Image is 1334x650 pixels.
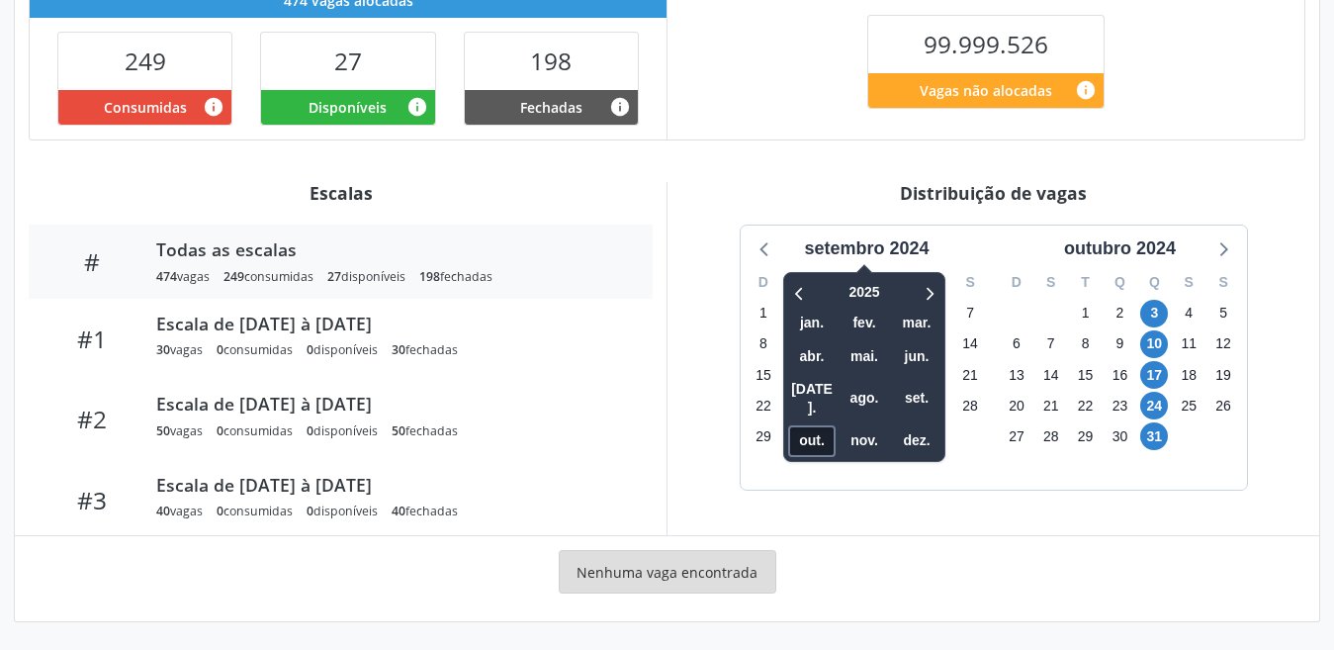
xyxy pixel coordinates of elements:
[125,45,166,77] span: 249
[1072,330,1100,358] span: terça-feira, 8 de outubro de 2024
[104,97,187,118] span: Consumidas
[1175,361,1202,389] span: sexta-feira, 18 de outubro de 2024
[156,268,210,285] div: vagas
[156,238,626,260] div: Todas as escalas
[750,422,777,450] span: domingo, 29 de setembro de 2024
[1172,267,1206,298] div: S
[217,503,293,519] div: consumidas
[307,341,313,358] span: 0
[924,28,1048,60] span: 99.999.526
[307,422,378,439] div: disponíveis
[788,308,836,338] span: janeiro 2000
[956,300,984,327] span: sábado, 7 de setembro de 2024
[530,45,572,77] span: 198
[609,96,631,118] i: Vagas alocadas e sem marcações associadas que tiveram sua disponibilidade fechada
[43,486,142,514] div: #3
[307,503,378,519] div: disponíveis
[893,425,940,456] span: dezembro 2000
[203,96,224,118] i: Vagas alocadas que possuem marcações associadas
[1140,330,1168,358] span: quinta-feira, 10 de outubro de 2024
[1072,422,1100,450] span: terça-feira, 29 de outubro de 2024
[780,267,815,298] div: S
[1056,235,1184,262] div: outubro 2024
[327,268,405,285] div: disponíveis
[841,383,888,414] span: agosto 2000
[1106,422,1133,450] span: quarta-feira, 30 de outubro de 2024
[1037,330,1065,358] span: segunda-feira, 7 de outubro de 2024
[156,474,626,496] div: Escala de [DATE] à [DATE]
[392,503,458,519] div: fechadas
[43,325,142,353] div: #1
[750,300,777,327] span: domingo, 1 de setembro de 2024
[307,503,313,519] span: 0
[1209,300,1237,327] span: sábado, 5 de outubro de 2024
[156,393,626,415] div: Escala de [DATE] à [DATE]
[419,268,440,285] span: 198
[750,361,777,389] span: domingo, 15 de setembro de 2024
[1103,267,1137,298] div: Q
[43,247,142,276] div: #
[1072,361,1100,389] span: terça-feira, 15 de outubro de 2024
[520,97,582,118] span: Fechadas
[788,425,836,456] span: outubro 2000
[419,268,492,285] div: fechadas
[956,361,984,389] span: sábado, 21 de setembro de 2024
[1106,392,1133,419] span: quarta-feira, 23 de outubro de 2024
[392,422,458,439] div: fechadas
[1140,392,1168,419] span: quinta-feira, 24 de outubro de 2024
[1175,330,1202,358] span: sexta-feira, 11 de outubro de 2024
[406,96,428,118] i: Vagas alocadas e sem marcações associadas
[392,341,405,358] span: 30
[1140,361,1168,389] span: quinta-feira, 17 de outubro de 2024
[156,503,170,519] span: 40
[223,268,244,285] span: 249
[1037,422,1065,450] span: segunda-feira, 28 de outubro de 2024
[1140,422,1168,450] span: quinta-feira, 31 de outubro de 2024
[559,550,776,594] div: Nenhuma vaga encontrada
[750,392,777,419] span: domingo, 22 de setembro de 2024
[156,503,203,519] div: vagas
[1003,361,1030,389] span: domingo, 13 de outubro de 2024
[217,422,293,439] div: consumidas
[392,503,405,519] span: 40
[156,422,203,439] div: vagas
[156,341,170,358] span: 30
[788,374,836,424] span: julho 2000
[1209,392,1237,419] span: sábado, 26 de outubro de 2024
[1075,79,1097,101] i: Quantidade de vagas restantes do teto de vagas
[1003,422,1030,450] span: domingo, 27 de outubro de 2024
[1037,392,1065,419] span: segunda-feira, 21 de outubro de 2024
[309,97,387,118] span: Disponíveis
[334,45,362,77] span: 27
[953,267,988,298] div: S
[217,503,223,519] span: 0
[1003,392,1030,419] span: domingo, 20 de outubro de 2024
[307,422,313,439] span: 0
[1140,300,1168,327] span: quinta-feira, 3 de outubro de 2024
[1175,392,1202,419] span: sexta-feira, 25 de outubro de 2024
[1033,267,1068,298] div: S
[43,405,142,433] div: #2
[392,341,458,358] div: fechadas
[1072,392,1100,419] span: terça-feira, 22 de outubro de 2024
[956,330,984,358] span: sábado, 14 de setembro de 2024
[893,308,940,338] span: março 2000
[796,235,936,262] div: setembro 2024
[747,267,781,298] div: D
[1106,361,1133,389] span: quarta-feira, 16 de outubro de 2024
[1209,361,1237,389] span: sábado, 19 de outubro de 2024
[750,330,777,358] span: domingo, 8 de setembro de 2024
[681,182,1305,204] div: Distribuição de vagas
[1106,300,1133,327] span: quarta-feira, 2 de outubro de 2024
[1106,330,1133,358] span: quarta-feira, 9 de outubro de 2024
[920,80,1052,101] span: Vagas não alocadas
[1209,330,1237,358] span: sábado, 12 de outubro de 2024
[1037,361,1065,389] span: segunda-feira, 14 de outubro de 2024
[841,308,888,338] span: fevereiro 2000
[217,341,223,358] span: 0
[29,182,653,204] div: Escalas
[1175,300,1202,327] span: sexta-feira, 4 de outubro de 2024
[392,422,405,439] span: 50
[217,341,293,358] div: consumidas
[841,425,888,456] span: novembro 2000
